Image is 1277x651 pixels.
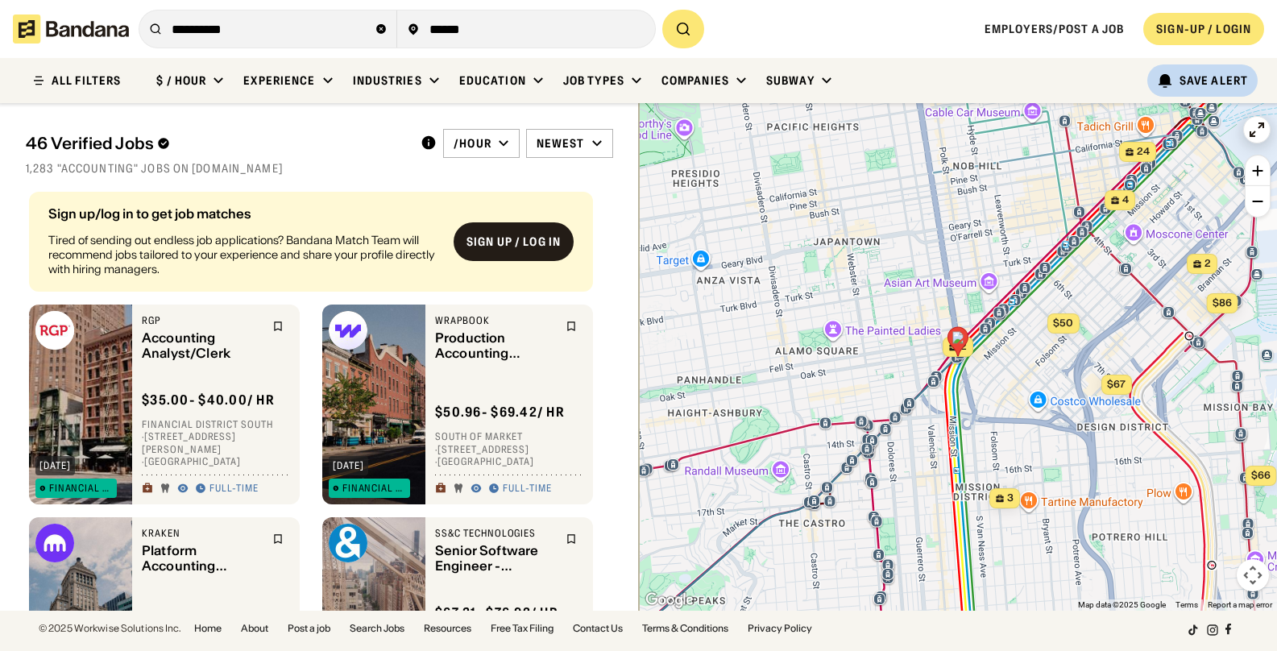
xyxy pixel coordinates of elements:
[39,461,71,471] div: [DATE]
[563,73,624,88] div: Job Types
[642,624,728,633] a: Terms & Conditions
[342,483,406,493] div: Financial Services
[156,73,206,88] div: $ / hour
[1204,257,1211,271] span: 2
[643,590,696,611] a: Open this area in Google Maps (opens a new window)
[435,404,565,421] div: $ 50.96 - $69.42 / hr
[435,314,556,327] div: Wrapbook
[35,311,74,350] img: RGP logo
[48,207,441,220] div: Sign up/log in to get job matches
[1078,600,1166,609] span: Map data ©2025 Google
[1250,469,1270,481] span: $66
[1208,600,1272,609] a: Report a map error
[353,73,422,88] div: Industries
[1107,378,1126,390] span: $67
[329,311,367,350] img: Wrapbook logo
[26,161,613,176] div: 1,283 "Accounting" jobs on [DOMAIN_NAME]
[985,22,1124,36] a: Employers/Post a job
[1237,559,1269,591] button: Map camera controls
[13,15,129,44] img: Bandana logotype
[26,134,408,153] div: 46 Verified Jobs
[435,431,583,469] div: South of Market · [STREET_ADDRESS] · [GEOGRAPHIC_DATA]
[48,233,441,277] div: Tired of sending out endless job applications? Bandana Match Team will recommend jobs tailored to...
[1007,491,1014,505] span: 3
[466,234,561,249] div: Sign up / Log in
[1212,296,1231,309] span: $86
[1156,22,1251,36] div: SIGN-UP / LOGIN
[435,527,556,540] div: SS&C Technologies
[333,461,364,471] div: [DATE]
[350,624,404,633] a: Search Jobs
[503,483,552,496] div: Full-time
[491,624,554,633] a: Free Tax Filing
[459,73,526,88] div: Education
[661,73,729,88] div: Companies
[1053,317,1073,329] span: $50
[454,136,491,151] div: /hour
[142,330,263,361] div: Accounting Analyst/Clerk
[643,590,696,611] img: Google
[537,136,585,151] div: Newest
[435,543,556,574] div: Senior Software Engineer - Accounting
[35,524,74,562] img: Kraken logo
[243,73,315,88] div: Experience
[1180,73,1248,88] div: Save Alert
[209,483,259,496] div: Full-time
[748,624,812,633] a: Privacy Policy
[142,314,263,327] div: RGP
[39,624,181,633] div: © 2025 Workwise Solutions Inc.
[424,624,471,633] a: Resources
[1137,145,1150,159] span: 24
[49,483,113,493] div: Financial Services
[52,75,121,86] div: ALL FILTERS
[142,392,275,408] div: $ 35.00 - $40.00 / hr
[26,185,612,611] div: grid
[142,527,263,540] div: Kraken
[573,624,623,633] a: Contact Us
[194,624,222,633] a: Home
[435,330,556,361] div: Production Accounting Specialist III
[1175,600,1198,609] a: Terms (opens in new tab)
[1122,193,1129,207] span: 4
[329,524,367,562] img: SS&C Technologies logo
[142,418,290,468] div: Financial District South · [STREET_ADDRESS][PERSON_NAME] · [GEOGRAPHIC_DATA]
[766,73,815,88] div: Subway
[241,624,268,633] a: About
[142,543,263,574] div: Platform Accounting Analyst - [GEOGRAPHIC_DATA]
[435,604,558,621] div: $ 67.31 - $76.92 / hr
[288,624,330,633] a: Post a job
